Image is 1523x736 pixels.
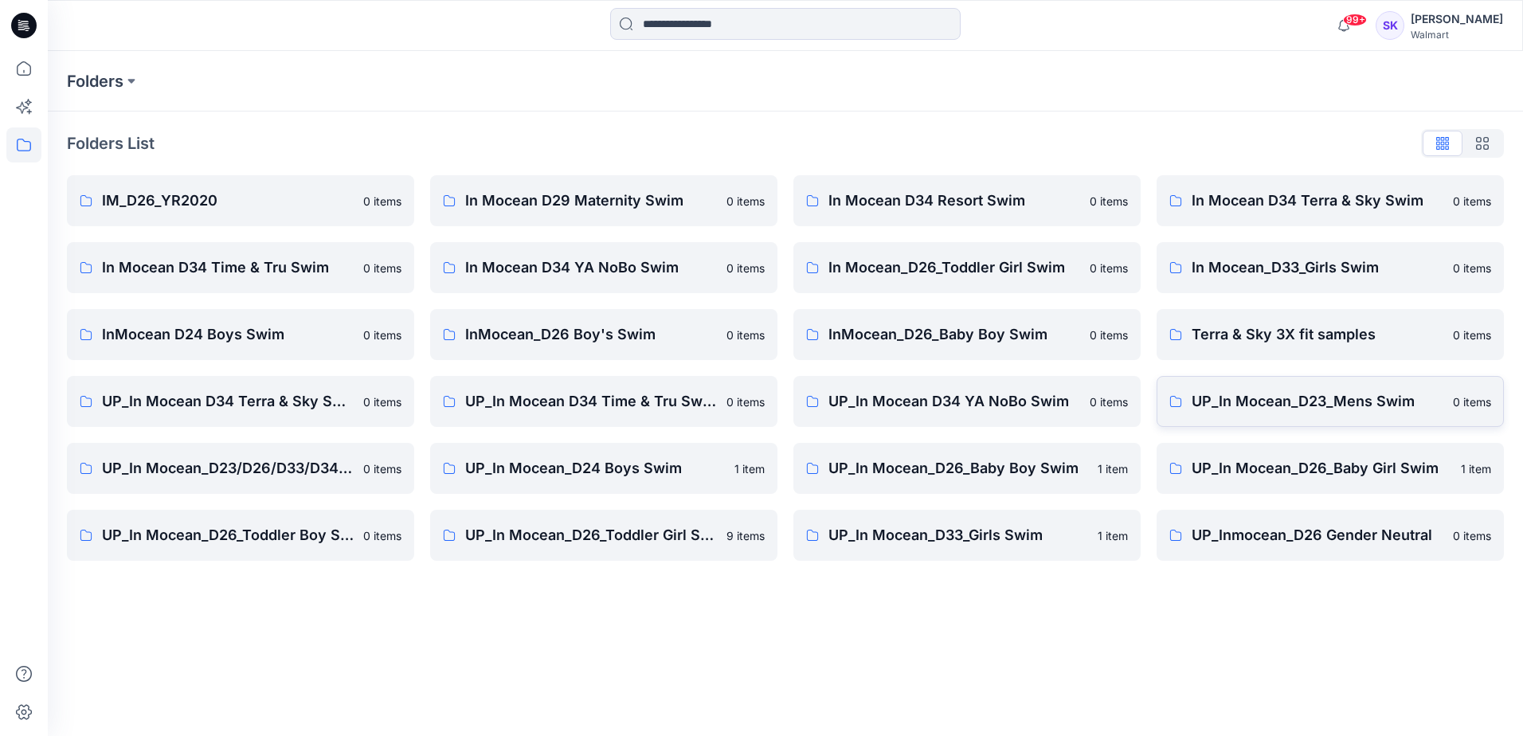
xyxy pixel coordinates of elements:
[1090,193,1128,209] p: 0 items
[465,323,717,346] p: InMocean_D26 Boy's Swim
[1157,242,1504,293] a: In Mocean_D33_Girls Swim0 items
[430,376,777,427] a: UP_In Mocean D34 Time & Tru Swim0 items
[1090,393,1128,410] p: 0 items
[430,309,777,360] a: InMocean_D26 Boy's Swim0 items
[102,390,354,413] p: UP_In Mocean D34 Terra & Sky Swim
[828,190,1080,212] p: In Mocean D34 Resort Swim
[828,390,1080,413] p: UP_In Mocean D34 YA NoBo Swim
[67,309,414,360] a: InMocean D24 Boys Swim0 items
[465,457,725,480] p: UP_In Mocean_D24 Boys Swim
[430,175,777,226] a: In Mocean D29 Maternity Swim0 items
[67,175,414,226] a: IM_D26_YR20200 items
[726,327,765,343] p: 0 items
[67,70,123,92] a: Folders
[67,510,414,561] a: UP_In Mocean_D26_Toddler Boy Swim0 items
[102,190,354,212] p: IM_D26_YR2020
[1192,256,1443,279] p: In Mocean_D33_Girls Swim
[1343,14,1367,26] span: 99+
[1157,175,1504,226] a: In Mocean D34 Terra & Sky Swim0 items
[1090,260,1128,276] p: 0 items
[102,256,354,279] p: In Mocean D34 Time & Tru Swim
[726,527,765,544] p: 9 items
[828,524,1088,546] p: UP_In Mocean_D33_Girls Swim
[1157,510,1504,561] a: UP_Inmocean_D26 Gender Neutral0 items
[726,260,765,276] p: 0 items
[1098,527,1128,544] p: 1 item
[1090,327,1128,343] p: 0 items
[363,393,401,410] p: 0 items
[1192,190,1443,212] p: In Mocean D34 Terra & Sky Swim
[1453,193,1491,209] p: 0 items
[465,190,717,212] p: In Mocean D29 Maternity Swim
[430,510,777,561] a: UP_In Mocean_D26_Toddler Girl Swim9 items
[363,527,401,544] p: 0 items
[1098,460,1128,477] p: 1 item
[102,524,354,546] p: UP_In Mocean_D26_Toddler Boy Swim
[1192,457,1451,480] p: UP_In Mocean_D26_Baby Girl Swim
[1453,260,1491,276] p: 0 items
[793,443,1141,494] a: UP_In Mocean_D26_Baby Boy Swim1 item
[793,242,1141,293] a: In Mocean_D26_Toddler Girl Swim0 items
[726,393,765,410] p: 0 items
[67,376,414,427] a: UP_In Mocean D34 Terra & Sky Swim0 items
[67,131,155,155] p: Folders List
[1192,390,1443,413] p: UP_In Mocean_D23_Mens Swim
[1453,327,1491,343] p: 0 items
[828,457,1088,480] p: UP_In Mocean_D26_Baby Boy Swim
[465,524,717,546] p: UP_In Mocean_D26_Toddler Girl Swim
[1157,443,1504,494] a: UP_In Mocean_D26_Baby Girl Swim1 item
[363,260,401,276] p: 0 items
[1453,393,1491,410] p: 0 items
[465,256,717,279] p: In Mocean D34 YA NoBo Swim
[430,443,777,494] a: UP_In Mocean_D24 Boys Swim1 item
[67,242,414,293] a: In Mocean D34 Time & Tru Swim0 items
[793,510,1141,561] a: UP_In Mocean_D33_Girls Swim1 item
[430,242,777,293] a: In Mocean D34 YA NoBo Swim0 items
[1461,460,1491,477] p: 1 item
[67,443,414,494] a: UP_In Mocean_D23/D26/D33/D34_Family Swim0 items
[1157,309,1504,360] a: Terra & Sky 3X fit samples0 items
[1411,10,1503,29] div: [PERSON_NAME]
[793,309,1141,360] a: InMocean_D26_Baby Boy Swim0 items
[1192,524,1443,546] p: UP_Inmocean_D26 Gender Neutral
[793,376,1141,427] a: UP_In Mocean D34 YA NoBo Swim0 items
[102,323,354,346] p: InMocean D24 Boys Swim
[734,460,765,477] p: 1 item
[465,390,717,413] p: UP_In Mocean D34 Time & Tru Swim
[102,457,354,480] p: UP_In Mocean_D23/D26/D33/D34_Family Swim
[726,193,765,209] p: 0 items
[828,256,1080,279] p: In Mocean_D26_Toddler Girl Swim
[1157,376,1504,427] a: UP_In Mocean_D23_Mens Swim0 items
[1411,29,1503,41] div: Walmart
[828,323,1080,346] p: InMocean_D26_Baby Boy Swim
[1192,323,1443,346] p: Terra & Sky 3X fit samples
[1453,527,1491,544] p: 0 items
[363,460,401,477] p: 0 items
[793,175,1141,226] a: In Mocean D34 Resort Swim0 items
[363,327,401,343] p: 0 items
[1376,11,1404,40] div: SK
[363,193,401,209] p: 0 items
